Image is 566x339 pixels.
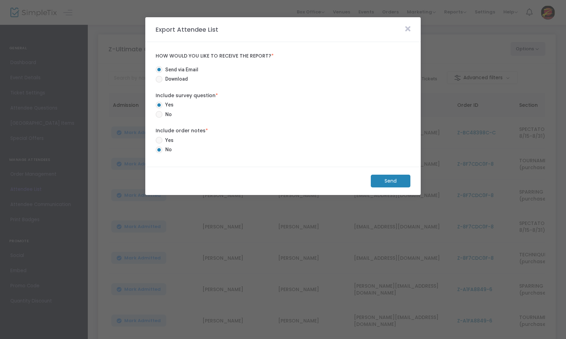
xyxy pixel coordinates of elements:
[371,175,410,187] m-button: Send
[156,53,410,59] label: How would you like to receive the report?
[156,127,410,134] label: Include order notes
[156,92,410,99] label: Include survey question
[163,75,188,83] span: Download
[163,137,174,144] span: Yes
[163,101,174,109] span: Yes
[163,111,172,118] span: No
[163,146,172,153] span: No
[163,66,198,73] span: Send via Email
[152,25,222,34] m-panel-title: Export Attendee List
[145,17,421,42] m-panel-header: Export Attendee List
